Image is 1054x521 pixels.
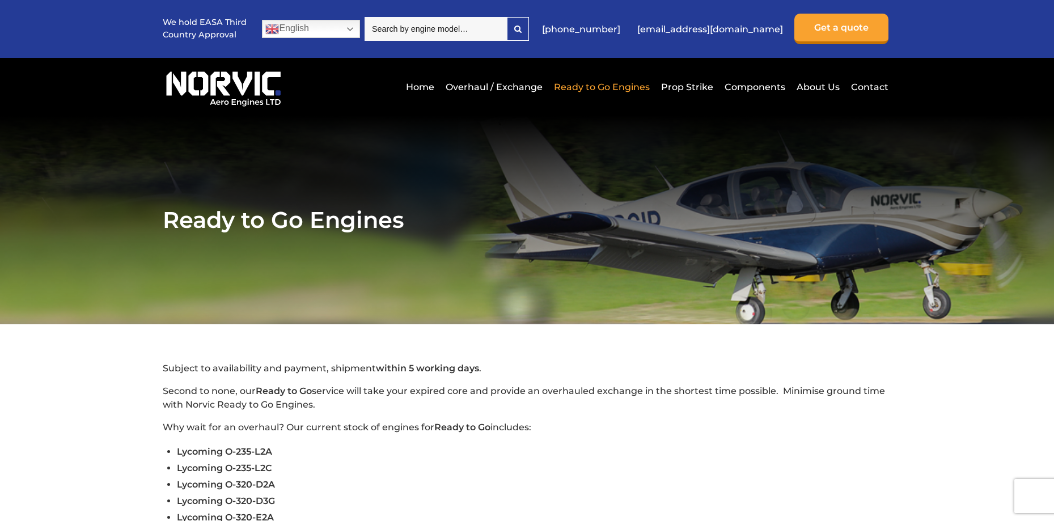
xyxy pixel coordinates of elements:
[536,15,626,43] a: [PHONE_NUMBER]
[177,495,275,506] span: Lycoming O-320-D3G
[443,73,545,101] a: Overhaul / Exchange
[163,206,891,234] h1: Ready to Go Engines
[177,479,275,490] span: Lycoming O-320-D2A
[848,73,888,101] a: Contact
[163,421,891,434] p: Why wait for an overhaul? Our current stock of engines for includes:
[163,362,891,375] p: Subject to availability and payment, shipment .
[163,384,891,412] p: Second to none, our service will take your expired core and provide an overhauled exchange in the...
[632,15,789,43] a: [EMAIL_ADDRESS][DOMAIN_NAME]
[434,422,490,433] strong: Ready to Go
[722,73,788,101] a: Components
[163,66,284,107] img: Norvic Aero Engines logo
[262,20,360,38] a: English
[403,73,437,101] a: Home
[177,446,272,457] span: Lycoming O-235-L2A
[376,363,479,374] strong: within 5 working days
[658,73,716,101] a: Prop Strike
[551,73,653,101] a: Ready to Go Engines
[265,22,279,36] img: en
[794,73,843,101] a: About Us
[365,17,507,41] input: Search by engine model…
[177,463,272,473] span: Lycoming O-235-L2C
[163,16,248,41] p: We hold EASA Third Country Approval
[794,14,888,44] a: Get a quote
[256,386,312,396] strong: Ready to Go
